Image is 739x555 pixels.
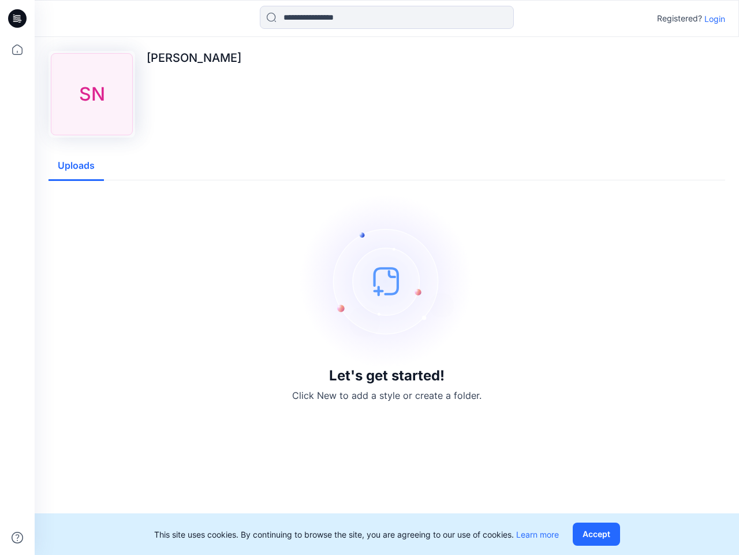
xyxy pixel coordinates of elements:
[516,530,559,539] a: Learn more
[51,53,133,135] div: SN
[704,13,725,25] p: Login
[573,523,620,546] button: Accept
[657,12,702,25] p: Registered?
[48,151,104,181] button: Uploads
[300,194,473,368] img: empty-state-image.svg
[329,368,445,384] h3: Let's get started!
[292,388,482,402] p: Click New to add a style or create a folder.
[147,51,241,65] p: [PERSON_NAME]
[154,528,559,541] p: This site uses cookies. By continuing to browse the site, you are agreeing to our use of cookies.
